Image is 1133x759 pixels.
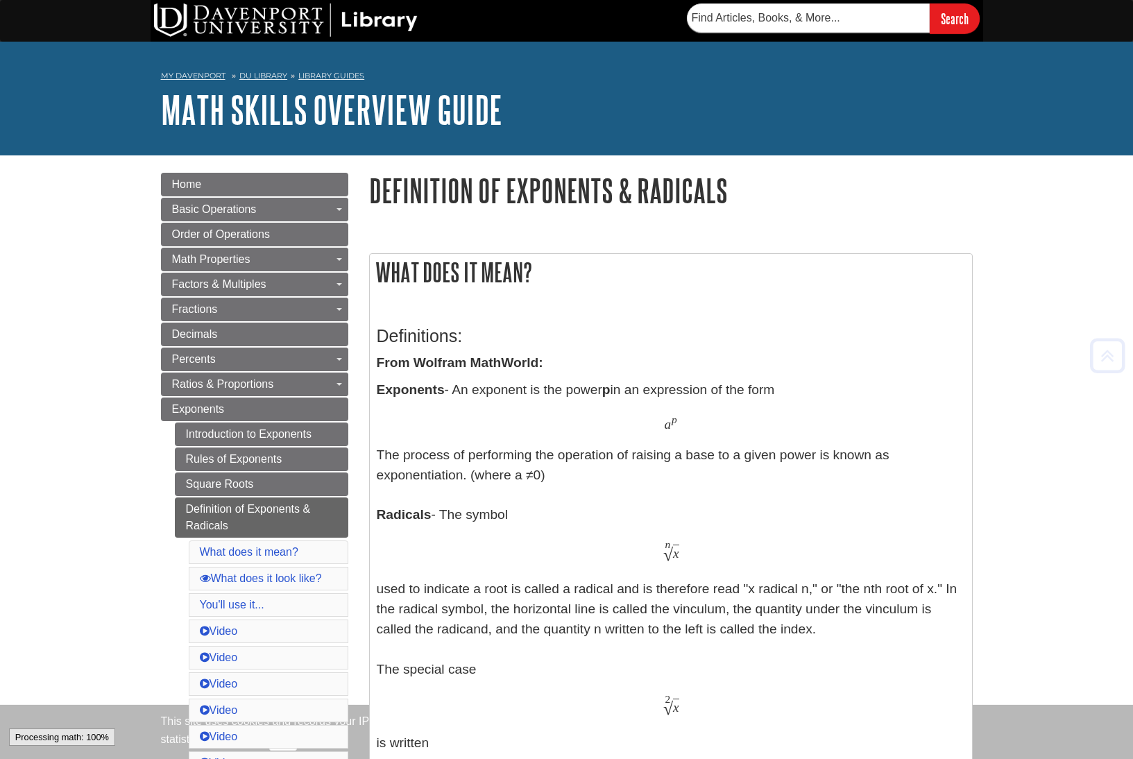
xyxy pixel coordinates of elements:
h2: What does it mean? [370,254,972,291]
a: Rules of Exponents [175,447,348,471]
span: Home [172,178,202,190]
b: p [602,382,611,397]
span: Fractions [172,303,218,315]
b: Radicals [377,507,432,522]
span: Order of Operations [172,228,270,240]
h3: Definitions: [377,326,965,346]
a: What does it look like? [200,572,322,584]
a: Video [200,678,238,690]
span: Basic Operations [172,203,257,215]
span: Factors & Multiples [172,278,266,290]
a: What does it mean? [200,546,298,558]
span: Ratios & Proportions [172,378,274,390]
a: Back to Top [1085,346,1130,365]
a: My Davenport [161,70,225,82]
span: x [673,545,679,561]
a: Video [200,704,238,716]
a: Ratios & Proportions [161,373,348,396]
h1: Definition of Exponents & Radicals [369,173,973,208]
span: 2 [665,693,671,706]
a: Definition of Exponents & Radicals [175,497,348,538]
span: Math Properties [172,253,250,265]
a: Video [200,651,238,663]
a: Order of Operations [161,223,348,246]
a: Factors & Multiples [161,273,348,296]
a: Library Guides [298,71,364,80]
a: Math Properties [161,248,348,271]
a: Introduction to Exponents [175,423,348,446]
span: Percents [172,353,216,365]
span: √ [663,545,673,566]
a: Exponents [161,398,348,421]
b: Exponents [377,382,445,397]
a: Fractions [161,298,348,321]
div: Processing math: 100% [9,728,115,746]
a: Video [200,625,238,637]
span: a [664,416,671,432]
span: Exponents [172,403,225,415]
a: Basic Operations [161,198,348,221]
input: Find Articles, Books, & More... [687,3,930,33]
a: You'll use it... [200,599,264,611]
a: Decimals [161,323,348,346]
a: Math Skills Overview Guide [161,88,502,131]
nav: breadcrumb [161,67,973,89]
span: Decimals [172,328,218,340]
input: Search [930,3,980,33]
span: p [672,413,677,426]
img: DU Library [154,3,418,37]
span: x [673,699,679,715]
a: Square Roots [175,472,348,496]
a: Video [200,731,238,742]
a: Home [161,173,348,196]
strong: From Wolfram MathWorld: [377,355,543,370]
span: √ [663,699,673,720]
form: Searches DU Library's articles, books, and more [687,3,980,33]
a: Percents [161,348,348,371]
span: n [665,538,671,551]
a: DU Library [239,71,287,80]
